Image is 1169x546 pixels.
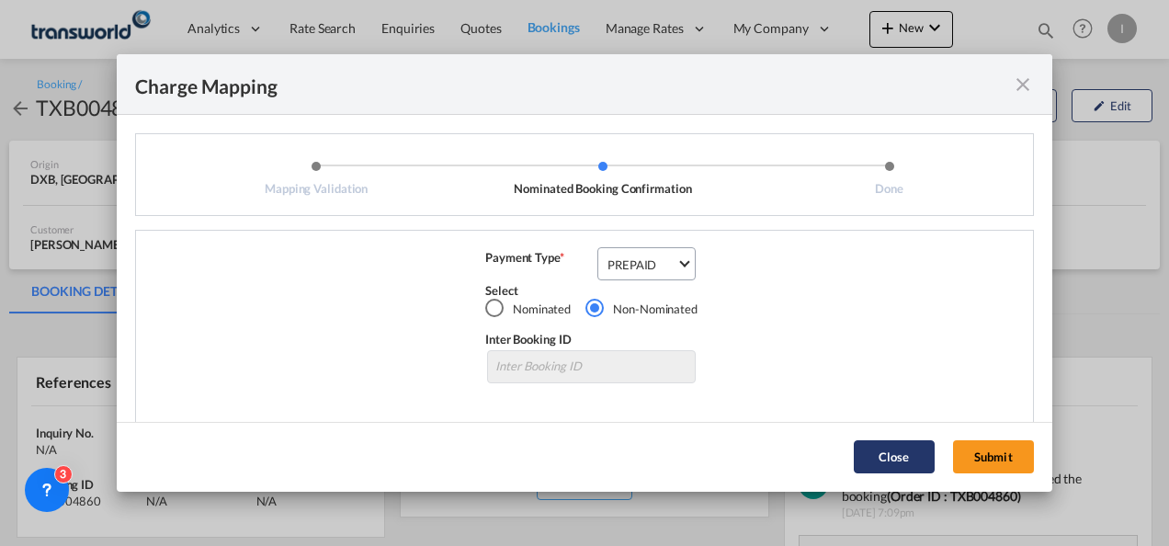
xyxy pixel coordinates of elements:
md-dialog: Mapping ValidationNominated Booking ... [117,54,1052,491]
div: PREPAID [607,257,656,272]
li: Mapping Validation [173,160,460,197]
body: Editor, editor6 [18,18,319,38]
div: Inter Booking ID [485,331,698,347]
div: Select [485,282,698,299]
div: Charge Mapping [135,73,278,96]
li: Nominated Booking Confirmation [460,160,746,197]
md-select: Select Payment Type: PREPAID [597,247,696,280]
md-icon: icon-close fg-AAA8AD cursor [1012,74,1034,96]
button: Close [854,440,935,473]
input: Inter Booking ID [487,350,696,383]
li: Done [746,160,1033,197]
div: Payment Type [485,249,596,282]
button: Submit [953,440,1034,473]
md-radio-button: Nominated [485,300,571,318]
md-radio-button: Non-Nominated [585,300,698,318]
